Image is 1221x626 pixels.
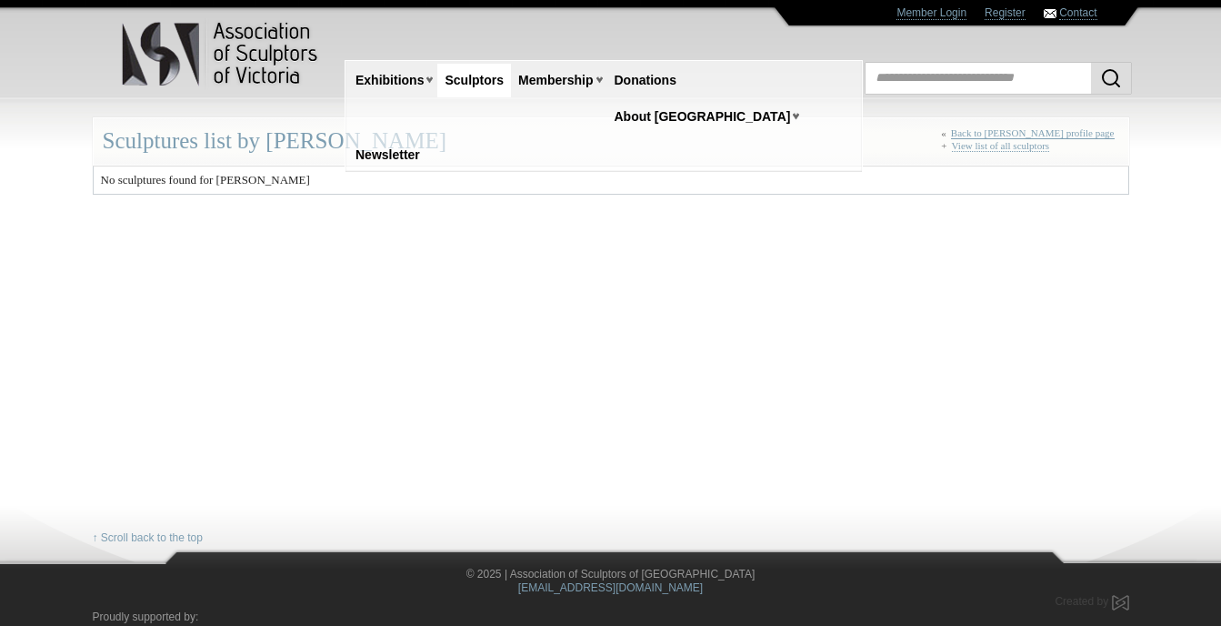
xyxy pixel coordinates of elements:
a: View list of all sculptors [952,140,1050,152]
a: Register [985,6,1026,20]
a: Contact [1059,6,1096,20]
a: About [GEOGRAPHIC_DATA] [607,100,798,134]
a: ↑ Scroll back to the top [93,531,203,545]
img: Contact ASV [1044,9,1056,18]
a: Created by [1055,595,1128,608]
div: « + [941,127,1118,159]
a: Sculptors [437,64,511,97]
span: Created by [1055,595,1108,608]
a: Back to [PERSON_NAME] profile page [951,127,1115,139]
img: Created by Marby [1112,595,1129,611]
a: Membership [511,64,600,97]
img: Search [1100,67,1122,89]
h3: No sculptures found for [PERSON_NAME] [101,174,1121,187]
a: Member Login [896,6,966,20]
div: Sculptures list by [PERSON_NAME] [93,117,1129,166]
div: © 2025 | Association of Sculptors of [GEOGRAPHIC_DATA] [79,568,1143,595]
img: logo.png [121,18,321,90]
a: Newsletter [348,138,427,172]
a: [EMAIL_ADDRESS][DOMAIN_NAME] [518,581,703,594]
a: Donations [607,64,684,97]
a: Exhibitions [348,64,431,97]
p: Proudly supported by: [93,611,1129,624]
